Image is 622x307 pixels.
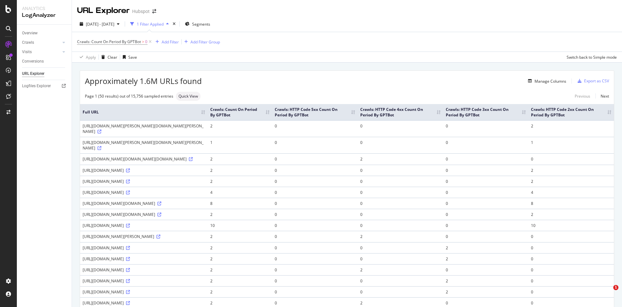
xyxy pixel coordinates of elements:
div: URL Explorer [22,70,44,77]
div: [URL][DOMAIN_NAME] [83,289,205,295]
td: 10 [528,220,614,231]
td: 2 [208,286,272,297]
th: Crawls: HTTP Code 4xx Count On Period By GPTBot: activate to sort column ascending [358,104,443,120]
td: 4 [528,187,614,198]
td: 2 [358,153,443,164]
td: 10 [208,220,272,231]
td: 2 [528,209,614,220]
td: 0 [358,187,443,198]
th: Full URL: activate to sort column ascending [80,104,208,120]
td: 4 [208,187,272,198]
div: Add Filter [162,39,179,45]
td: 2 [208,242,272,253]
td: 0 [528,231,614,242]
div: [URL][DOMAIN_NAME] [83,168,205,173]
td: 2 [443,275,529,286]
a: Conversions [22,58,67,65]
div: Page 1 (50 results) out of 15,756 sampled entries [85,93,173,99]
td: 0 [443,165,529,176]
div: [URL][DOMAIN_NAME][PERSON_NAME][DOMAIN_NAME][PERSON_NAME] [83,140,205,151]
button: Add Filter [153,38,179,46]
td: 2 [443,253,529,264]
td: 2 [358,264,443,275]
td: 0 [443,264,529,275]
td: 0 [443,137,529,153]
td: 0 [272,165,358,176]
td: 0 [272,176,358,187]
td: 0 [272,137,358,153]
td: 0 [358,137,443,153]
div: [URL][DOMAIN_NAME] [83,256,205,262]
td: 1 [528,137,614,153]
a: Logfiles Explorer [22,83,67,89]
div: [URL][DOMAIN_NAME][PERSON_NAME][DOMAIN_NAME][PERSON_NAME] [83,123,205,134]
td: 8 [528,198,614,209]
td: 2 [208,176,272,187]
span: Segments [192,21,210,27]
td: 0 [358,275,443,286]
a: URL Explorer [22,70,67,77]
td: 0 [358,198,443,209]
button: Apply [77,52,96,62]
div: Clear [108,54,117,60]
td: 0 [443,187,529,198]
td: 0 [358,120,443,137]
a: Crawls [22,39,61,46]
div: Visits [22,49,32,55]
td: 2 [358,231,443,242]
td: 0 [272,286,358,297]
span: Crawls: Count On Period By GPTBot [77,39,141,44]
a: Overview [22,30,67,37]
div: [URL][DOMAIN_NAME] [83,179,205,184]
span: 1 [613,285,618,290]
div: [URL][DOMAIN_NAME] [83,190,205,195]
div: [URL][DOMAIN_NAME] [83,223,205,228]
div: [URL][DOMAIN_NAME][DOMAIN_NAME][DOMAIN_NAME] [83,156,205,162]
span: Approximately 1.6M URLs found [85,76,202,87]
div: Save [128,54,137,60]
td: 0 [272,220,358,231]
td: 0 [443,153,529,164]
td: 0 [358,242,443,253]
div: [URL][DOMAIN_NAME][PERSON_NAME] [83,234,205,239]
div: [URL][DOMAIN_NAME][DOMAIN_NAME] [83,212,205,217]
div: [URL][DOMAIN_NAME] [83,278,205,284]
td: 0 [358,209,443,220]
div: arrow-right-arrow-left [152,9,156,14]
td: 2 [208,231,272,242]
td: 0 [528,253,614,264]
td: 2 [443,242,529,253]
td: 2 [208,264,272,275]
button: [DATE] - [DATE] [77,19,122,29]
td: 0 [272,242,358,253]
div: Add Filter Group [190,39,220,45]
td: 0 [443,209,529,220]
td: 2 [443,286,529,297]
div: 1 Filter Applied [137,21,164,27]
td: 2 [528,120,614,137]
div: URL Explorer [77,5,130,16]
button: Segments [182,19,213,29]
td: 0 [358,253,443,264]
td: 0 [528,264,614,275]
td: 0 [443,198,529,209]
div: [URL][DOMAIN_NAME][DOMAIN_NAME] [83,201,205,206]
div: Manage Columns [535,78,566,84]
td: 0 [272,275,358,286]
td: 2 [208,153,272,164]
div: Conversions [22,58,44,65]
td: 0 [443,231,529,242]
td: 2 [208,253,272,264]
td: 0 [272,153,358,164]
a: Visits [22,49,61,55]
button: 1 Filter Applied [128,19,171,29]
td: 2 [208,209,272,220]
td: 0 [358,220,443,231]
td: 0 [443,176,529,187]
div: neutral label [176,92,201,101]
td: 0 [358,176,443,187]
td: 0 [528,153,614,164]
div: [URL][DOMAIN_NAME] [83,300,205,306]
td: 2 [208,165,272,176]
div: [URL][DOMAIN_NAME] [83,245,205,251]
